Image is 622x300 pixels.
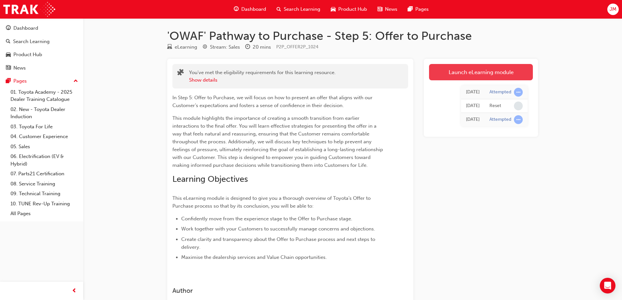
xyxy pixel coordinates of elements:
span: guage-icon [234,5,239,13]
button: DashboardSearch LearningProduct HubNews [3,21,81,75]
a: Launch eLearning module [429,64,533,80]
span: target-icon [202,44,207,50]
div: 20 mins [253,43,271,51]
a: 06. Electrification (EV & Hybrid) [8,151,81,169]
div: Reset [489,103,501,109]
a: Search Learning [3,36,81,48]
a: news-iconNews [372,3,403,16]
span: car-icon [331,5,336,13]
span: This module highlights the importance of creating a smooth transition from earlier interactions t... [172,115,384,168]
span: pages-icon [6,78,11,84]
div: Stream [202,43,240,51]
span: learningRecordVerb_NONE-icon [514,102,523,110]
span: prev-icon [72,287,77,295]
a: 03. Toyota For Life [8,122,81,132]
span: up-icon [73,77,78,86]
span: Create clarity and transparency about the Offer to Purchase process and next steps to delivery. [181,236,376,250]
div: Product Hub [13,51,42,58]
a: News [3,62,81,74]
span: This eLearning module is designed to give you a thorough overview of Toyota’s Offer to Purchase p... [172,195,372,209]
span: guage-icon [6,25,11,31]
span: news-icon [6,65,11,71]
a: pages-iconPages [403,3,434,16]
span: pages-icon [408,5,413,13]
button: JM [607,4,619,15]
a: 04. Customer Experience [8,132,81,142]
span: Dashboard [241,6,266,13]
span: Learning resource code [276,44,318,50]
span: learningRecordVerb_ATTEMPT-icon [514,115,523,124]
span: news-icon [377,5,382,13]
span: car-icon [6,52,11,58]
div: eLearning [175,43,197,51]
a: car-iconProduct Hub [326,3,372,16]
h3: Author [172,287,385,294]
span: puzzle-icon [177,70,184,77]
span: Search Learning [284,6,320,13]
div: Open Intercom Messenger [600,278,615,293]
span: learningResourceType_ELEARNING-icon [167,44,172,50]
div: Attempted [489,89,511,95]
span: Learning Objectives [172,174,248,184]
span: In Step 5: Offer to Purchase, we will focus on how to present an offer that aligns with our Custo... [172,95,374,108]
div: Attempted [489,117,511,123]
a: 02. New - Toyota Dealer Induction [8,104,81,122]
div: Mon Sep 29 2025 13:10:32 GMT+1000 (Australian Eastern Standard Time) [466,102,480,110]
span: Product Hub [338,6,367,13]
div: News [13,64,26,72]
div: Dashboard [13,24,38,32]
div: Mon Sep 29 2025 13:10:32 GMT+1000 (Australian Eastern Standard Time) [466,88,480,96]
a: guage-iconDashboard [229,3,271,16]
a: Dashboard [3,22,81,34]
button: Show details [189,76,217,84]
div: Stream: Sales [210,43,240,51]
button: Pages [3,75,81,87]
div: Type [167,43,197,51]
a: 01. Toyota Academy - 2025 Dealer Training Catalogue [8,87,81,104]
div: Search Learning [13,38,50,45]
span: search-icon [6,39,10,45]
span: News [385,6,397,13]
a: search-iconSearch Learning [271,3,326,16]
span: Pages [415,6,429,13]
span: JM [610,6,616,13]
span: clock-icon [245,44,250,50]
a: 09. Technical Training [8,189,81,199]
span: Maximise the dealership services and Value Chain opportunities. [181,254,327,260]
a: 05. Sales [8,142,81,152]
a: Product Hub [3,49,81,61]
span: Confidently move from the experience stage to the Offer to Purchase stage. [181,216,352,222]
a: All Pages [8,209,81,219]
a: 07. Parts21 Certification [8,169,81,179]
div: Duration [245,43,271,51]
h1: 'OWAF' Pathway to Purchase - Step 5: Offer to Purchase [167,29,538,43]
a: 10. TUNE Rev-Up Training [8,199,81,209]
div: Pages [13,77,27,85]
span: search-icon [277,5,281,13]
img: Trak [3,2,55,17]
div: Thu Sep 11 2025 12:03:08 GMT+1000 (Australian Eastern Standard Time) [466,116,480,123]
a: 08. Service Training [8,179,81,189]
span: learningRecordVerb_ATTEMPT-icon [514,88,523,97]
span: Work together with your Customers to successfully manage concerns and objections. [181,226,375,232]
div: You've met the eligibility requirements for this learning resource. [189,69,336,84]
